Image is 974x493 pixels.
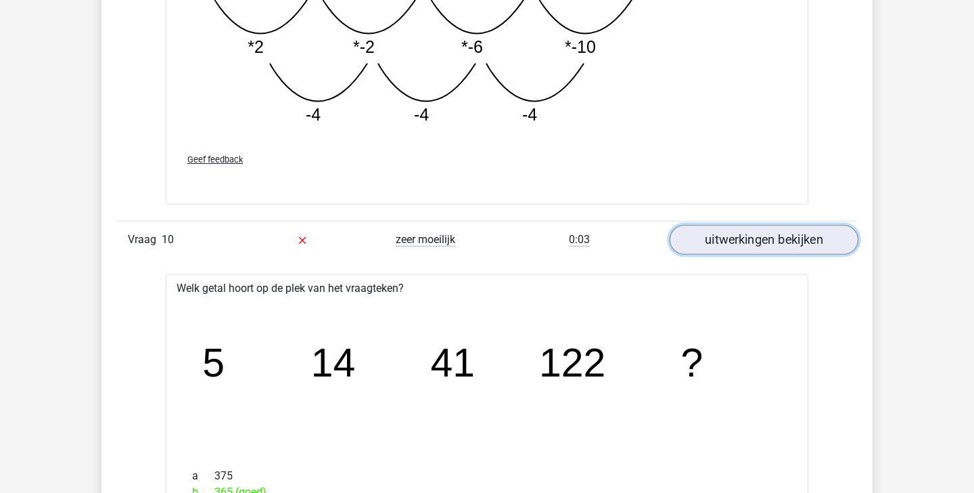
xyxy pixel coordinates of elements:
span: zeer moeilijk [396,233,455,246]
a: uitwerkingen bekijken [670,225,858,255]
tspan: -4 [522,105,537,124]
tspan: 5 [202,341,225,386]
span: Vraag [128,232,162,248]
tspan: 41 [431,341,476,386]
div: 375 [182,468,792,484]
span: Geef feedback [187,154,243,165]
tspan: -4 [414,105,429,124]
span: a [192,468,214,484]
tspan: 122 [540,341,607,386]
tspan: -4 [306,105,321,124]
span: 10 [162,233,174,246]
span: 0:03 [569,233,590,246]
tspan: 14 [311,341,356,386]
tspan: ? [682,341,704,386]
